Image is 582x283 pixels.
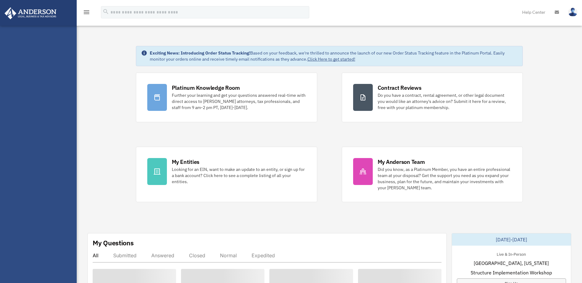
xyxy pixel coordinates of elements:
[150,50,518,62] div: Based on your feedback, we're thrilled to announce the launch of our new Order Status Tracking fe...
[252,252,275,258] div: Expedited
[151,252,174,258] div: Answered
[172,92,306,111] div: Further your learning and get your questions answered real-time with direct access to [PERSON_NAM...
[220,252,237,258] div: Normal
[136,147,317,202] a: My Entities Looking for an EIN, want to make an update to an entity, or sign up for a bank accoun...
[83,9,90,16] i: menu
[172,166,306,185] div: Looking for an EIN, want to make an update to an entity, or sign up for a bank account? Click her...
[3,7,58,19] img: Anderson Advisors Platinum Portal
[83,11,90,16] a: menu
[378,92,512,111] div: Do you have a contract, rental agreement, or other legal document you would like an attorney's ad...
[452,233,571,246] div: [DATE]-[DATE]
[113,252,137,258] div: Submitted
[93,252,98,258] div: All
[492,251,531,257] div: Live & In-Person
[342,73,523,122] a: Contract Reviews Do you have a contract, rental agreement, or other legal document you would like...
[172,84,240,92] div: Platinum Knowledge Room
[378,166,512,191] div: Did you know, as a Platinum Member, you have an entire professional team at your disposal? Get th...
[378,84,422,92] div: Contract Reviews
[189,252,205,258] div: Closed
[172,158,199,166] div: My Entities
[474,259,549,267] span: [GEOGRAPHIC_DATA], [US_STATE]
[342,147,523,202] a: My Anderson Team Did you know, as a Platinum Member, you have an entire professional team at your...
[307,56,355,62] a: Click Here to get started!
[378,158,425,166] div: My Anderson Team
[568,8,577,17] img: User Pic
[93,238,134,247] div: My Questions
[150,50,250,56] strong: Exciting News: Introducing Order Status Tracking!
[136,73,317,122] a: Platinum Knowledge Room Further your learning and get your questions answered real-time with dire...
[102,8,109,15] i: search
[471,269,552,276] span: Structure Implementation Workshop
